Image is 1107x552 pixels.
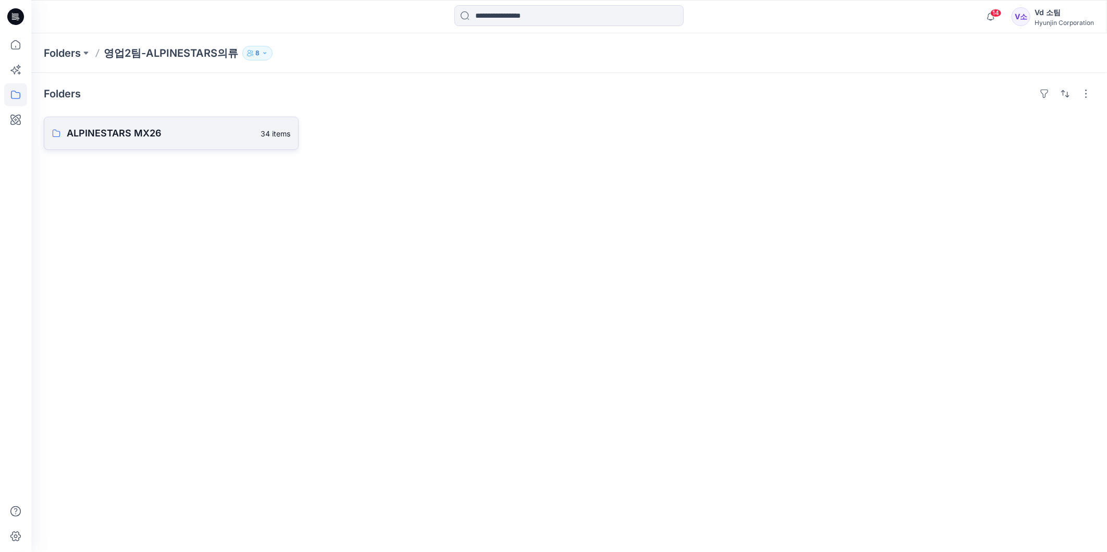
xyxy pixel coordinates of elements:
p: ALPINESTARS MX26 [67,126,254,141]
div: Hyunjin Corporation [1035,19,1094,27]
div: V소 [1012,7,1030,26]
span: 14 [990,9,1002,17]
p: 영업2팀-ALPINESTARS의류 [104,46,238,60]
a: Folders [44,46,81,60]
button: 8 [242,46,273,60]
a: ALPINESTARS MX2634 items [44,117,299,150]
div: Vd 소팀 [1035,6,1094,19]
h4: Folders [44,87,81,100]
p: 8 [255,47,260,59]
p: 34 items [261,128,290,139]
